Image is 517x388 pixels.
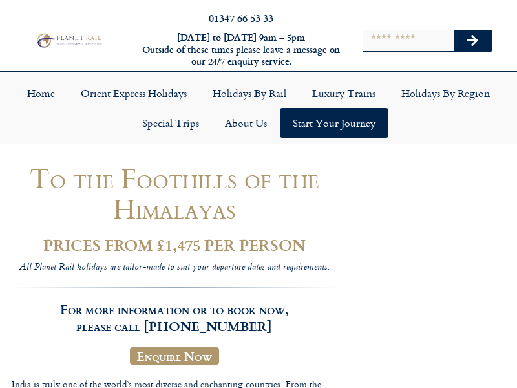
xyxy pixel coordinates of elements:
[12,287,337,335] h3: For more information or to book now, please call [PHONE_NUMBER]
[129,108,212,138] a: Special Trips
[6,78,511,138] nav: Menu
[141,32,341,68] h6: [DATE] to [DATE] 9am – 5pm Outside of these times please leave a message on our 24/7 enquiry serv...
[34,32,103,48] img: Planet Rail Train Holidays Logo
[130,347,219,365] a: Enquire Now
[280,108,388,138] a: Start your Journey
[209,10,273,25] a: 01347 66 53 33
[19,260,329,275] i: All Planet Rail holidays are tailor-made to suit your departure dates and requirements.
[68,78,200,108] a: Orient Express Holidays
[299,78,388,108] a: Luxury Trains
[388,78,503,108] a: Holidays by Region
[212,108,280,138] a: About Us
[12,163,337,224] h1: To the Foothills of the Himalayas
[12,236,337,253] h2: PRICES FROM £1,475 PER PERSON
[200,78,299,108] a: Holidays by Rail
[454,30,491,51] button: Search
[14,78,68,108] a: Home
